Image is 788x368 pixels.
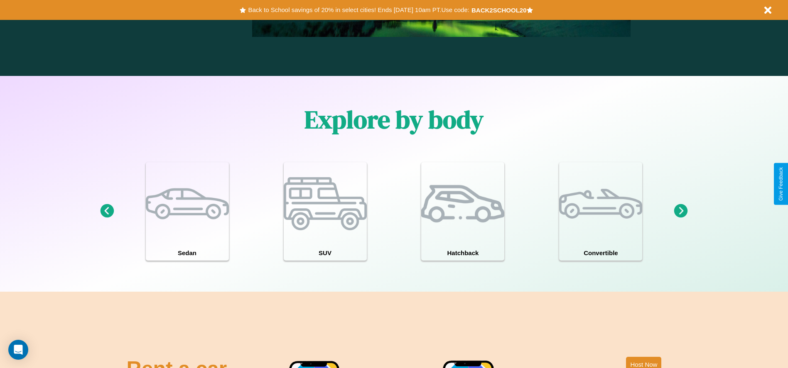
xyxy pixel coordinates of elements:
[559,245,642,261] h4: Convertible
[246,4,471,16] button: Back to School savings of 20% in select cities! Ends [DATE] 10am PT.Use code:
[146,245,229,261] h4: Sedan
[778,167,784,201] div: Give Feedback
[304,102,484,136] h1: Explore by body
[284,245,367,261] h4: SUV
[421,245,504,261] h4: Hatchback
[471,7,527,14] b: BACK2SCHOOL20
[8,340,28,360] div: Open Intercom Messenger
